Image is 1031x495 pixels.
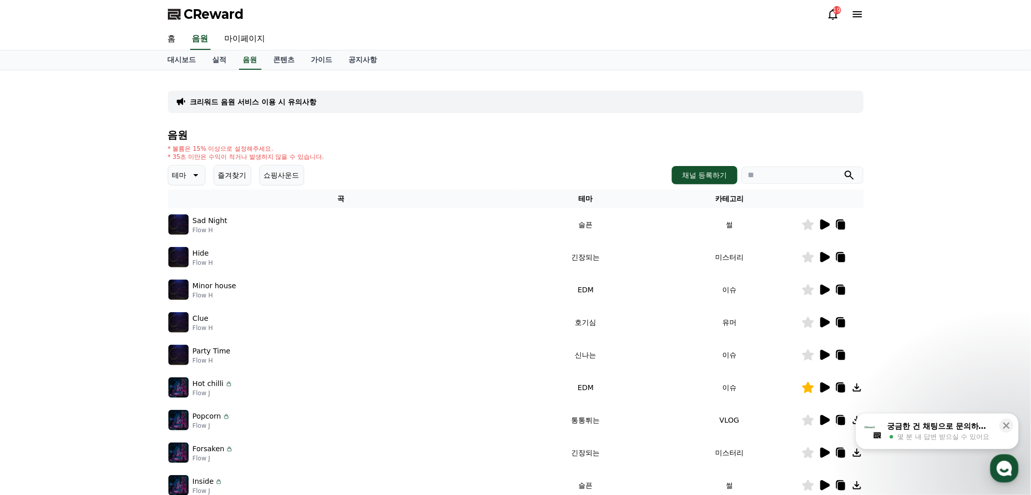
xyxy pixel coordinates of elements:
[93,339,105,347] span: 대화
[193,346,231,356] p: Party Time
[217,29,274,50] a: 마이페이지
[658,189,802,208] th: 카테고리
[157,338,169,346] span: 설정
[658,208,802,241] td: 썰
[193,281,237,291] p: Minor house
[168,443,189,463] img: music
[168,129,864,141] h4: 음원
[514,189,658,208] th: 테마
[168,214,189,235] img: music
[168,6,244,22] a: CReward
[514,339,658,371] td: 신나는
[168,247,189,267] img: music
[658,273,802,306] td: 이슈
[193,378,224,389] p: Hot chilli
[193,248,209,259] p: Hide
[193,324,213,332] p: Flow H
[239,50,261,70] a: 음원
[168,377,189,398] img: music
[193,226,227,234] p: Flow H
[184,6,244,22] span: CReward
[514,208,658,241] td: 슬픈
[193,259,213,267] p: Flow H
[514,436,658,469] td: 긴장되는
[131,323,195,348] a: 설정
[168,189,514,208] th: 곡
[193,444,225,454] p: Forsaken
[172,168,187,182] p: 테마
[193,422,230,430] p: Flow J
[658,436,802,469] td: 미스터리
[193,356,231,365] p: Flow H
[193,454,234,462] p: Flow J
[341,50,386,70] a: 공지사항
[168,280,189,300] img: music
[514,371,658,404] td: EDM
[833,6,841,14] div: 19
[672,166,737,184] button: 채널 등록하기
[204,50,235,70] a: 실적
[168,145,325,153] p: * 볼륨은 15% 이상으로 설정해주세요.
[658,306,802,339] td: 유머
[3,323,67,348] a: 홈
[168,165,205,185] button: 테마
[214,165,251,185] button: 즐겨찾기
[67,323,131,348] a: 대화
[514,306,658,339] td: 호기심
[658,404,802,436] td: VLOG
[168,410,189,430] img: music
[168,345,189,365] img: music
[193,215,227,226] p: Sad Night
[32,338,38,346] span: 홈
[160,29,184,50] a: 홈
[514,273,658,306] td: EDM
[303,50,341,70] a: 가이드
[259,165,304,185] button: 쇼핑사운드
[514,241,658,273] td: 긴장되는
[193,476,214,487] p: Inside
[193,389,233,397] p: Flow J
[658,241,802,273] td: 미스터리
[160,50,204,70] a: 대시보드
[190,29,211,50] a: 음원
[193,313,209,324] p: Clue
[193,487,223,495] p: Flow J
[193,411,221,422] p: Popcorn
[658,371,802,404] td: 이슈
[190,97,316,107] a: 크리워드 음원 서비스 이용 시 유의사항
[266,50,303,70] a: 콘텐츠
[514,404,658,436] td: 통통튀는
[658,339,802,371] td: 이슈
[168,312,189,333] img: music
[193,291,237,299] p: Flow H
[827,8,839,20] a: 19
[168,153,325,161] p: * 35초 미만은 수익이 적거나 발생하지 않을 수 있습니다.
